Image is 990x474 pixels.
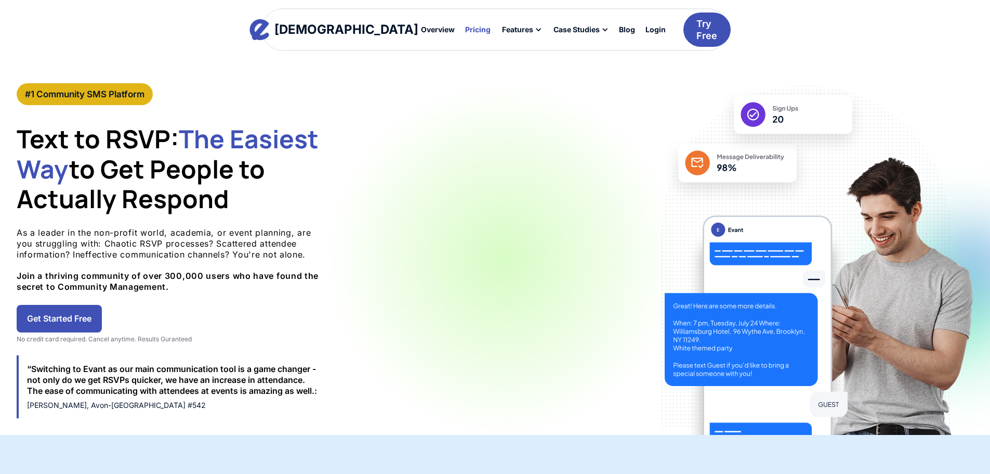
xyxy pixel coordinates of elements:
[27,364,320,396] div: “Switching to Evant as our main communication tool is a game changer - not only do we get RSVPs q...
[460,21,496,39] a: Pricing
[25,88,144,100] div: #1 Community SMS Platform
[17,271,319,292] strong: Join a thriving community of over 300,000 users who have found the secret to Community Management.
[259,19,408,40] a: home
[553,26,600,33] div: Case Studies
[17,124,328,214] h1: Text to RSVP: to Get People to Actually Respond
[640,21,671,39] a: Login
[619,26,635,33] div: Blog
[17,122,319,186] span: The Easiest Way
[17,83,153,105] a: #1 Community SMS Platform
[17,305,102,332] a: Get Started Free
[421,26,455,33] div: Overview
[683,12,731,47] a: Try Free
[17,227,328,292] p: As a leader in the non-profit world, academia, or event planning, are you struggling with: Chaoti...
[496,21,547,39] div: Features
[416,21,460,39] a: Overview
[27,401,320,410] div: [PERSON_NAME], Avon-[GEOGRAPHIC_DATA] #542
[17,335,328,343] div: No credit card required. Cancel anytime. Results Guranteed
[502,26,533,33] div: Features
[645,26,666,33] div: Login
[465,26,491,33] div: Pricing
[274,23,418,36] div: [DEMOGRAPHIC_DATA]
[547,21,614,39] div: Case Studies
[614,21,640,39] a: Blog
[696,18,717,42] div: Try Free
